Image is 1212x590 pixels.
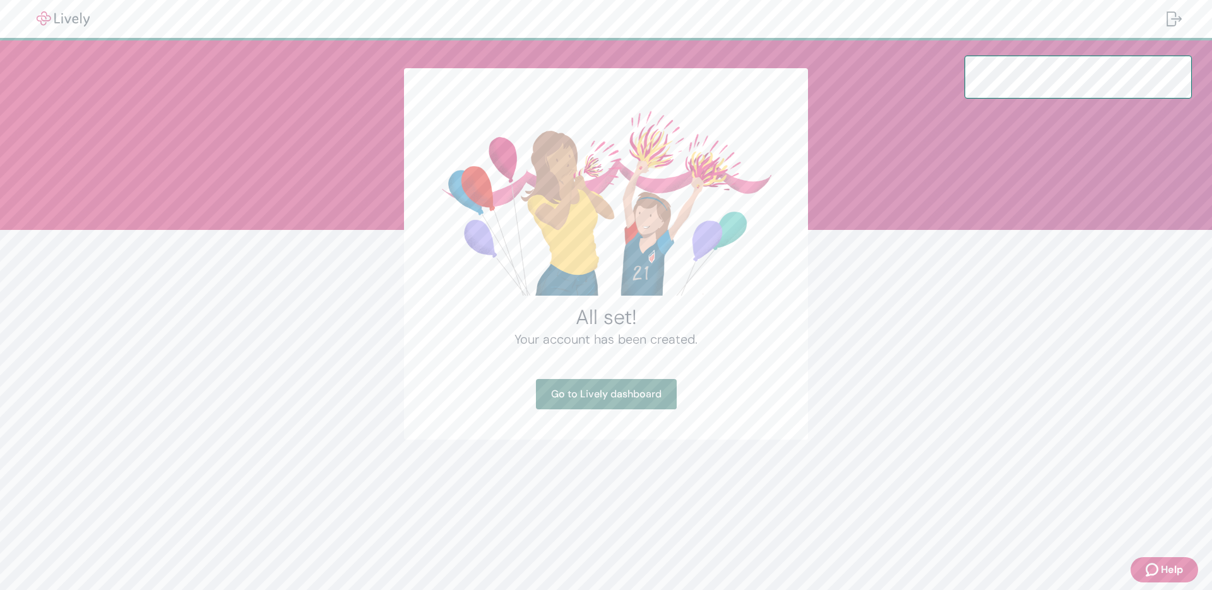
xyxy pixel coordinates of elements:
button: Log out [1156,4,1192,34]
svg: Zendesk support icon [1146,562,1161,577]
img: Lively [28,11,98,27]
button: Zendesk support iconHelp [1131,557,1198,582]
h4: Your account has been created. [434,330,778,349]
span: Help [1161,562,1183,577]
a: Go to Lively dashboard [536,379,677,409]
h2: All set! [434,304,778,330]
